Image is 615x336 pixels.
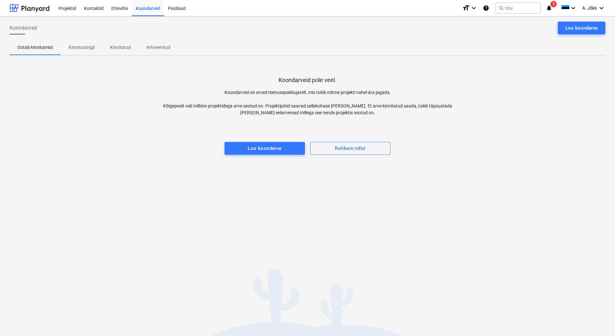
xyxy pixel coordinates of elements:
[17,44,53,51] p: Ootab kinnitamist
[248,144,282,153] div: Loo koondarve
[279,76,336,84] p: Koondarveid pole veel.
[69,44,95,51] p: Kinnitusringil
[496,3,541,14] button: Otsi
[569,4,577,12] i: keyboard_arrow_down
[499,5,504,11] span: search
[546,4,552,12] i: notifications
[558,22,605,34] button: Loo koondarve
[335,144,365,153] div: Rohkem infot
[583,305,615,336] iframe: Chat Widget
[310,142,390,155] button: Rohkem infot
[565,24,598,32] div: Loo koondarve
[225,142,305,155] button: Loo koondarve
[470,4,478,12] i: keyboard_arrow_down
[462,4,470,12] i: format_size
[598,4,605,12] i: keyboard_arrow_down
[110,44,131,51] p: Kinnitatud
[146,44,170,51] p: Arhiveeritud
[483,4,489,12] i: Abikeskus
[159,89,456,116] p: Koondarved on arved teenusepakkujatelt, mis tuleb mitme projekti vahel ära jagada. Kõigepealt val...
[10,24,37,32] span: Koondarved
[582,5,597,11] span: A. Jõks
[550,1,557,7] span: 1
